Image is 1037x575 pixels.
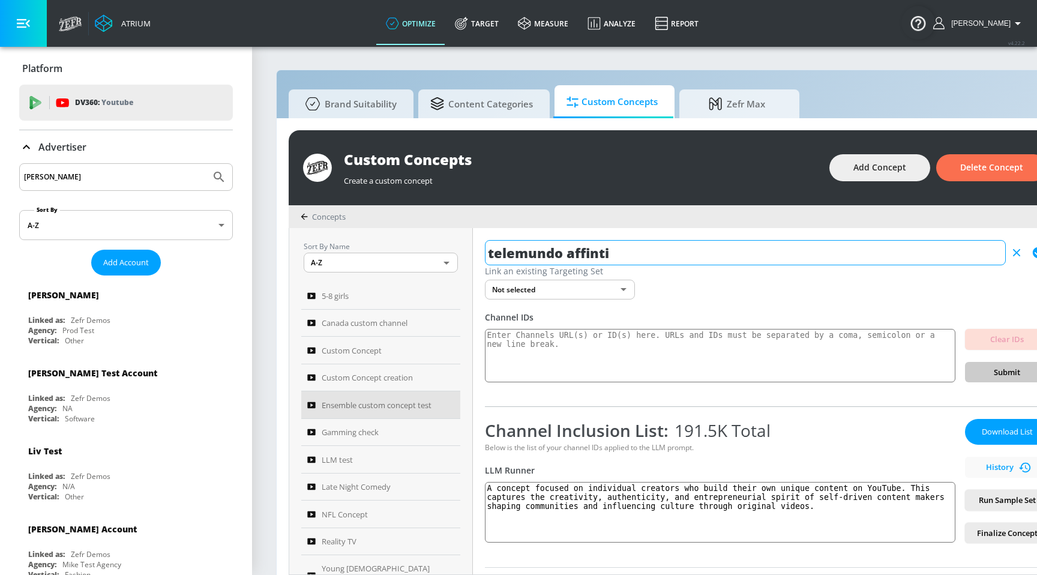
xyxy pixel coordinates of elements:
[322,507,368,522] span: NFL Concept
[301,364,460,392] a: Custom Concept creation
[669,419,771,442] span: 191.5K Total
[116,18,151,29] div: Atrium
[301,89,397,118] span: Brand Suitability
[206,164,232,190] button: Submit Search
[301,446,460,474] a: LLM test
[508,2,578,45] a: measure
[28,367,157,379] div: [PERSON_NAME] Test Account
[312,211,346,222] span: Concepts
[301,337,460,364] a: Custom Concept
[322,289,349,303] span: 5-8 girls
[28,481,56,492] div: Agency:
[301,211,346,222] div: Concepts
[24,169,206,185] input: Search by name
[62,325,94,336] div: Prod Test
[301,474,460,501] a: Late Night Comedy
[691,89,783,118] span: Zefr Max
[28,559,56,570] div: Agency:
[853,160,906,175] span: Add Concept
[322,398,431,412] span: Ensemble custom concept test
[322,343,382,358] span: Custom Concept
[34,206,60,214] label: Sort By
[567,88,658,116] span: Custom Concepts
[103,256,149,269] span: Add Account
[933,16,1025,31] button: [PERSON_NAME]
[19,280,233,349] div: [PERSON_NAME]Linked as:Zefr DemosAgency:Prod TestVertical:Other
[28,549,65,559] div: Linked as:
[322,370,413,385] span: Custom Concept creation
[28,325,56,336] div: Agency:
[91,250,161,275] button: Add Account
[19,436,233,505] div: Liv TestLinked as:Zefr DemosAgency:N/AVertical:Other
[301,391,460,419] a: Ensemble custom concept test
[322,480,391,494] span: Late Night Comedy
[28,414,59,424] div: Vertical:
[344,149,817,169] div: Custom Concepts
[645,2,708,45] a: Report
[28,403,56,414] div: Agency:
[22,62,62,75] p: Platform
[28,471,65,481] div: Linked as:
[376,2,445,45] a: optimize
[301,528,460,556] a: Reality TV
[322,534,356,549] span: Reality TV
[28,393,65,403] div: Linked as:
[28,315,65,325] div: Linked as:
[38,140,86,154] p: Advertiser
[485,280,635,300] div: Not selected
[322,453,353,467] span: LLM test
[65,414,95,424] div: Software
[304,253,458,272] div: A-Z
[901,6,935,40] button: Open Resource Center
[19,358,233,427] div: [PERSON_NAME] Test AccountLinked as:Zefr DemosAgency:NAVertical:Software
[304,240,458,253] p: Sort By Name
[960,160,1023,175] span: Delete Concept
[485,465,955,476] div: LLM Runner
[301,419,460,447] a: Gamming check
[28,492,59,502] div: Vertical:
[322,425,379,439] span: Gamming check
[62,403,73,414] div: NA
[62,481,75,492] div: N/A
[445,2,508,45] a: Target
[28,523,137,535] div: [PERSON_NAME] Account
[578,2,645,45] a: Analyze
[301,310,460,337] a: Canada custom channel
[71,315,110,325] div: Zefr Demos
[301,501,460,528] a: NFL Concept
[75,96,133,109] p: DV360:
[344,169,817,186] div: Create a custom concept
[71,549,110,559] div: Zefr Demos
[71,471,110,481] div: Zefr Demos
[19,85,233,121] div: DV360: Youtube
[829,154,930,181] button: Add Concept
[71,393,110,403] div: Zefr Demos
[28,289,99,301] div: [PERSON_NAME]
[62,559,121,570] div: Mike Test Agency
[19,52,233,85] div: Platform
[101,96,133,109] p: Youtube
[65,336,84,346] div: Other
[1008,40,1025,46] span: v 4.22.2
[95,14,151,32] a: Atrium
[19,130,233,164] div: Advertiser
[946,19,1011,28] span: login as: justin.nim@zefr.com
[430,89,533,118] span: Content Categories
[485,482,955,543] textarea: A concept focused on individual creators who build their own unique content on YouTube. This capt...
[301,282,460,310] a: 5-8 girls
[28,336,59,346] div: Vertical:
[19,210,233,240] div: A-Z
[65,492,84,502] div: Other
[485,419,955,442] div: Channel Inclusion List:
[322,316,407,330] span: Canada custom channel
[485,442,955,453] div: Below is the list of your channel IDs applied to the LLM prompt.
[28,445,62,457] div: Liv Test
[977,425,1037,439] span: Download List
